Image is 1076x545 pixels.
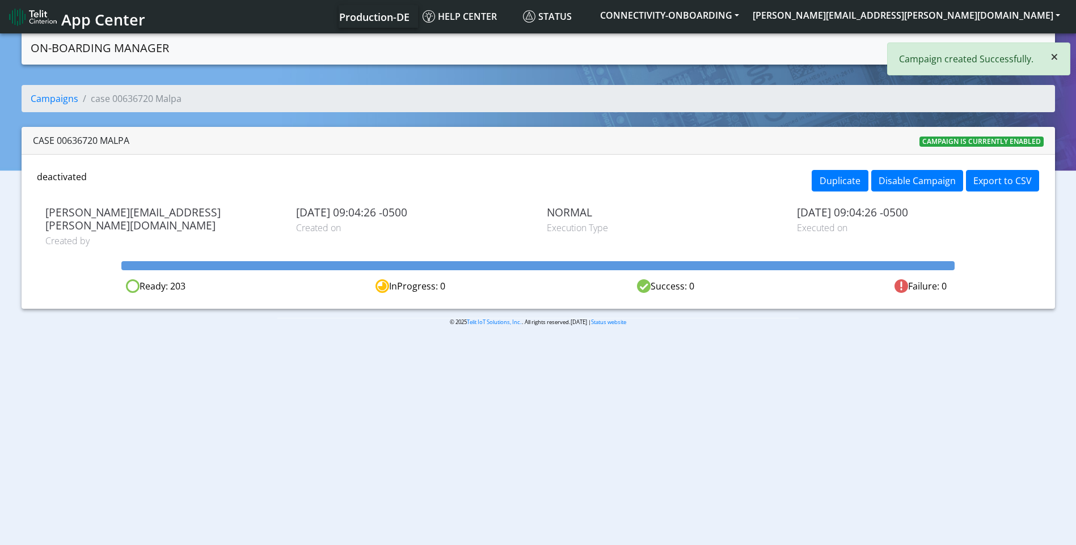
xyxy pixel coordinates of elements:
[812,170,868,191] button: Duplicate
[423,10,435,23] img: knowledge.svg
[277,318,799,326] p: © 2025 . All rights reserved.[DATE] |
[895,36,956,58] a: Campaigns
[547,221,780,235] span: Execution Type
[423,10,497,23] span: Help center
[45,234,279,248] span: Created by
[746,5,1067,25] button: [PERSON_NAME][EMAIL_ADDRESS][PERSON_NAME][DOMAIN_NAME]
[894,279,908,293] img: fail.svg
[919,137,1044,147] span: Campaign is currently enabled
[797,221,1031,235] span: Executed on
[518,5,593,28] a: Status
[78,92,182,105] li: case 00636720 Malpa
[296,206,530,219] span: [DATE] 09:04:26 -0500
[22,85,1055,121] nav: breadcrumb
[28,170,538,194] div: deactivated
[966,170,1039,191] button: Export to CSV
[375,279,389,293] img: in-progress.svg
[467,318,522,326] a: Telit IoT Solutions, Inc.
[28,279,283,293] div: Ready: 203
[61,9,145,30] span: App Center
[538,279,793,293] div: Success: 0
[956,36,1046,58] a: Create campaign
[296,221,530,235] span: Created on
[523,10,572,23] span: Status
[418,5,518,28] a: Help center
[547,206,780,219] span: NORMAL
[593,5,746,25] button: CONNECTIVITY-ONBOARDING
[797,206,1031,219] span: [DATE] 09:04:26 -0500
[871,170,963,191] button: Disable Campaign
[339,5,409,28] a: Your current platform instance
[523,10,535,23] img: status.svg
[31,92,78,105] a: Campaigns
[126,279,140,293] img: ready.svg
[1050,47,1058,66] span: ×
[9,5,144,29] a: App Center
[283,279,538,293] div: InProgress: 0
[591,318,626,326] a: Status website
[1039,43,1070,70] button: Close
[31,37,169,59] a: On-Boarding Manager
[339,10,410,24] span: Production-DE
[33,134,129,147] div: case 00636720 Malpa
[637,279,651,293] img: success.svg
[899,52,1033,66] p: Campaign created Successfully.
[9,8,57,26] img: logo-telit-cinterion-gw-new.png
[793,279,1048,293] div: Failure: 0
[45,206,279,232] span: [PERSON_NAME][EMAIL_ADDRESS][PERSON_NAME][DOMAIN_NAME]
